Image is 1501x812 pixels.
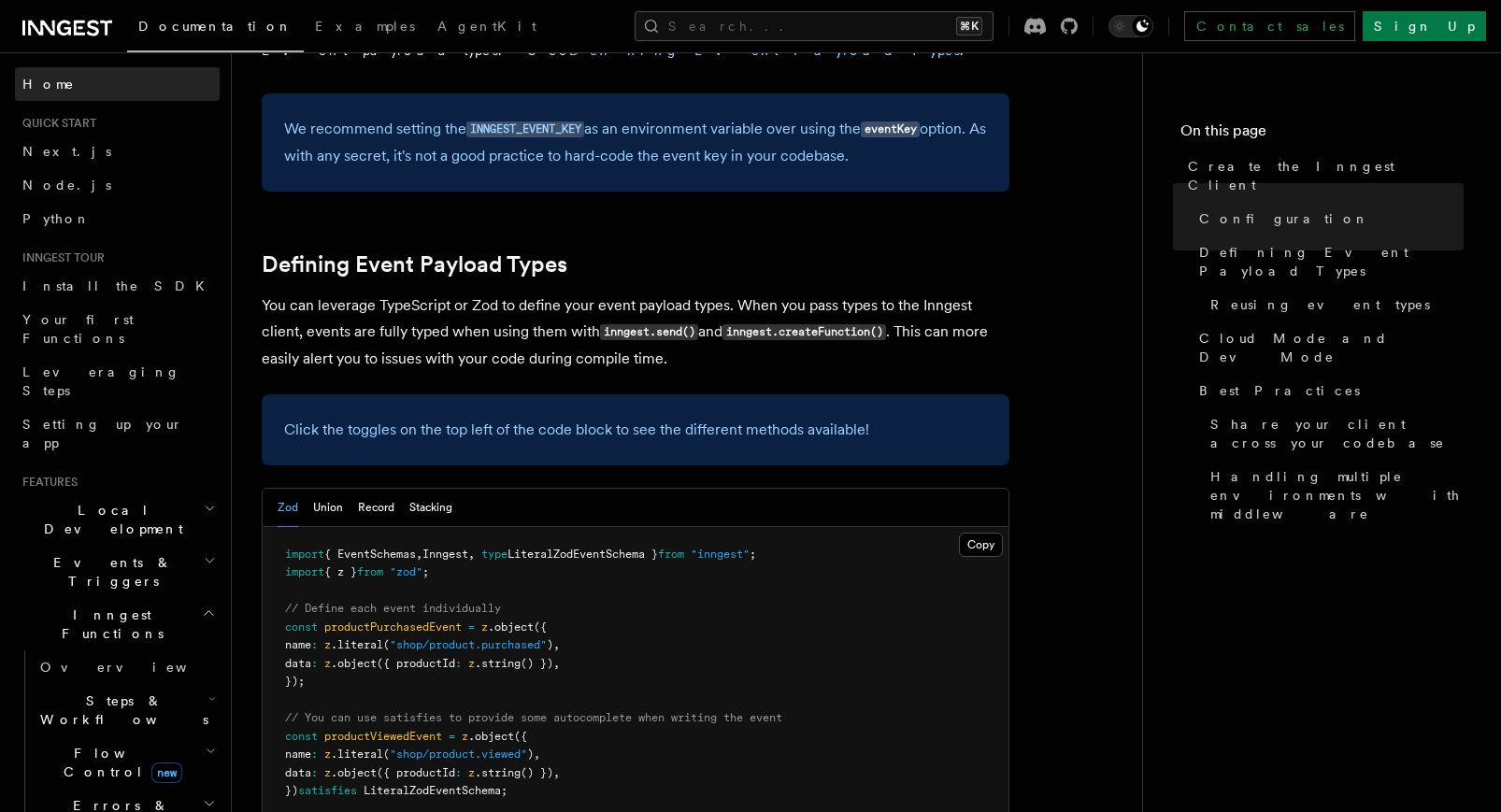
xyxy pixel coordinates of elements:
span: .literal [331,638,383,651]
a: Documentation [127,6,304,52]
button: Steps & Workflows [33,684,220,736]
span: }); [285,675,305,688]
span: , [553,657,560,670]
span: z [468,766,475,779]
span: Examples [315,19,415,34]
span: , [416,548,422,561]
p: We recommend setting the as an environment variable over using the option. As with any secret, it... [284,116,987,169]
a: Defining Event Payload Types [262,251,567,278]
span: LiteralZodEventSchema } [507,548,658,561]
button: Copy [959,533,1003,557]
span: Local Development [15,501,204,538]
span: name [285,638,311,651]
span: productViewedEvent [324,730,442,743]
span: data [285,766,311,779]
a: Create the Inngest Client [1180,150,1464,202]
a: Contact sales [1184,11,1355,41]
span: : [311,766,318,779]
span: .object [331,657,377,670]
a: Handling multiple environments with middleware [1203,460,1464,531]
span: }) [285,784,298,797]
a: Sign Up [1363,11,1486,41]
a: Your first Functions [15,303,220,355]
span: Python [22,211,91,226]
a: Python [15,202,220,235]
span: "shop/product.viewed" [390,748,527,761]
span: Install the SDK [22,278,216,293]
a: Node.js [15,168,220,202]
a: Home [15,67,220,101]
span: z [481,620,488,634]
button: Flow Controlnew [33,736,220,789]
span: .literal [331,748,383,761]
span: z [324,638,331,651]
span: z [468,657,475,670]
span: z [462,730,468,743]
span: type [481,548,507,561]
a: Cloud Mode and Dev Mode [1192,321,1464,374]
a: Examples [304,6,426,50]
span: Events & Triggers [15,553,204,591]
span: Best Practices [1199,381,1360,400]
kbd: ⌘K [956,17,982,36]
span: Inngest tour [15,250,105,265]
span: Documentation [138,19,293,34]
button: Union [313,489,343,527]
button: Search...⌘K [635,11,994,41]
span: "shop/product.purchased" [390,638,547,651]
span: z [324,657,331,670]
p: Click the toggles on the top left of the code block to see the different methods available! [284,417,987,443]
span: from [357,565,383,578]
span: ({ [534,620,547,634]
a: Share your client across your codebase [1203,407,1464,460]
p: You can leverage TypeScript or Zod to define your event payload types. When you pass types to the... [262,292,1009,372]
a: Setting up your app [15,407,220,460]
span: , [468,548,475,561]
a: Defining Event Payload Types [1192,235,1464,288]
button: Zod [278,489,298,527]
span: Inngest Functions [15,605,202,643]
span: , [534,748,540,761]
span: Create the Inngest Client [1188,157,1464,194]
span: : [455,766,462,779]
span: Overview [40,660,233,675]
span: Node.js [22,178,111,192]
span: .string [475,657,521,670]
button: Toggle dark mode [1108,15,1153,37]
span: .object [468,730,514,743]
span: data [285,657,311,670]
span: productPurchasedEvent [324,620,462,634]
span: z [324,766,331,779]
span: Cloud Mode and Dev Mode [1199,329,1464,366]
code: inngest.createFunction() [722,324,886,340]
code: INNGEST_EVENT_KEY [466,121,584,137]
span: : [311,657,318,670]
span: const [285,620,318,634]
span: () }) [521,657,553,670]
span: Handling multiple environments with middleware [1210,467,1464,523]
a: INNGEST_EVENT_KEY [466,120,584,137]
span: satisfies [298,784,357,797]
span: Setting up your app [22,417,183,450]
code: inngest.send() [600,324,698,340]
span: = [449,730,455,743]
span: new [151,762,182,783]
a: Leveraging Steps [15,355,220,407]
span: Share your client across your codebase [1210,415,1464,452]
span: Features [15,475,78,490]
span: : [311,748,318,761]
span: : [311,638,318,651]
span: .object [331,766,377,779]
a: AgentKit [426,6,548,50]
span: .string [475,766,521,779]
span: import [285,565,324,578]
span: LiteralZodEventSchema [364,784,501,797]
span: { EventSchemas [324,548,416,561]
span: import [285,548,324,561]
button: Inngest Functions [15,598,220,650]
a: Install the SDK [15,269,220,303]
span: Configuration [1199,209,1369,228]
span: Flow Control [33,744,206,781]
span: ({ productId [377,766,455,779]
span: Your first Functions [22,312,134,346]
